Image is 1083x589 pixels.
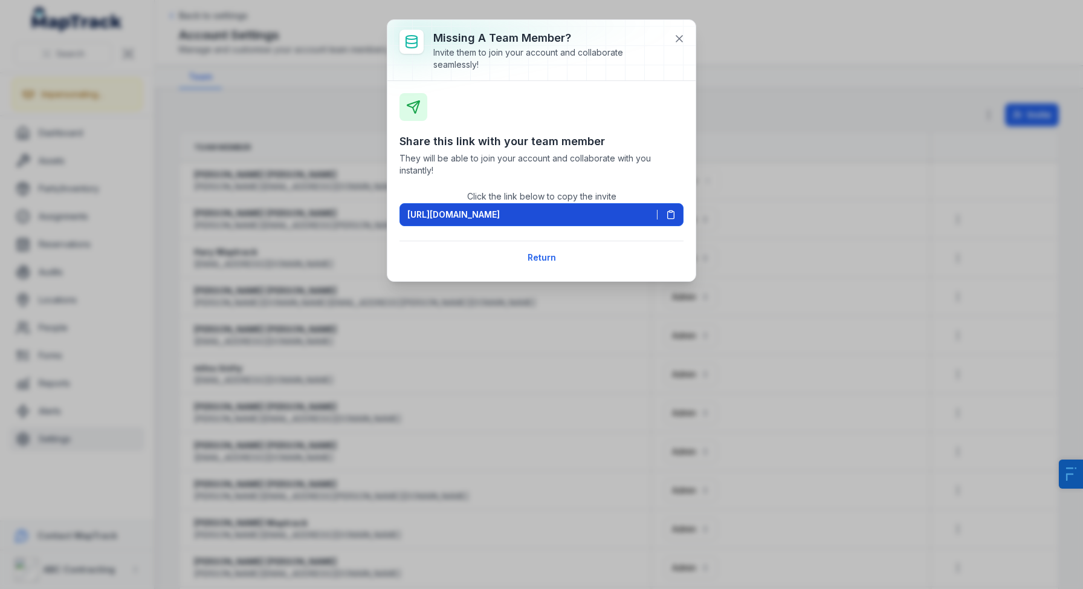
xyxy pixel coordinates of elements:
[399,152,684,177] span: They will be able to join your account and collaborate with you instantly!
[399,133,684,150] h3: Share this link with your team member
[399,203,684,226] button: [URL][DOMAIN_NAME]
[433,30,664,47] h3: Missing a team member?
[520,246,564,269] button: Return
[433,47,664,71] div: Invite them to join your account and collaborate seamlessly!
[467,191,616,201] span: Click the link below to copy the invite
[407,209,500,221] span: [URL][DOMAIN_NAME]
